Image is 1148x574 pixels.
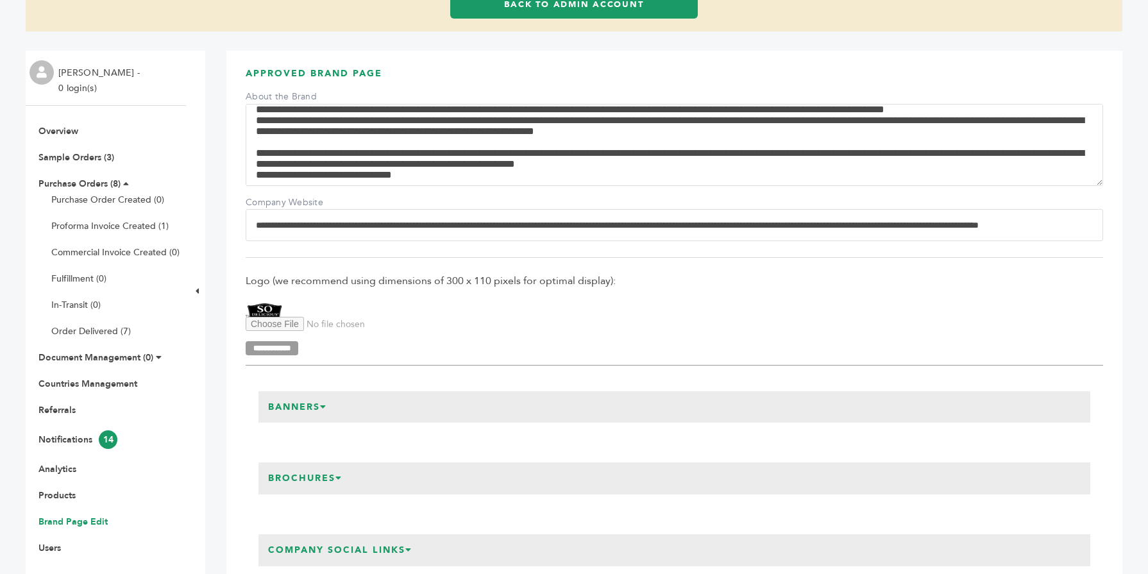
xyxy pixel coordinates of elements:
[38,434,117,446] a: Notifications14
[38,489,76,502] a: Products
[38,151,114,164] a: Sample Orders (3)
[38,378,137,390] a: Countries Management
[51,246,180,258] a: Commercial Invoice Created (0)
[30,60,54,85] img: profile.png
[246,67,1103,90] h3: APPROVED BRAND PAGE
[38,542,61,554] a: Users
[246,274,1103,288] span: Logo (we recommend using dimensions of 300 x 110 pixels for optimal display):
[258,462,352,494] h3: Brochures
[258,391,337,423] h3: Banners
[38,516,108,528] a: Brand Page Edit
[51,220,169,232] a: Proforma Invoice Created (1)
[51,273,106,285] a: Fulfillment (0)
[99,430,117,449] span: 14
[246,90,335,103] label: About the Brand
[38,463,76,475] a: Analytics
[38,351,153,364] a: Document Management (0)
[38,404,76,416] a: Referrals
[246,196,335,209] label: Company Website
[51,299,101,311] a: In-Transit (0)
[51,194,164,206] a: Purchase Order Created (0)
[246,303,284,317] img: So Delicious Dairy Free
[51,325,131,337] a: Order Delivered (7)
[58,65,143,96] li: [PERSON_NAME] - 0 login(s)
[38,125,78,137] a: Overview
[258,534,422,566] h3: Company Social Links
[38,178,121,190] a: Purchase Orders (8)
